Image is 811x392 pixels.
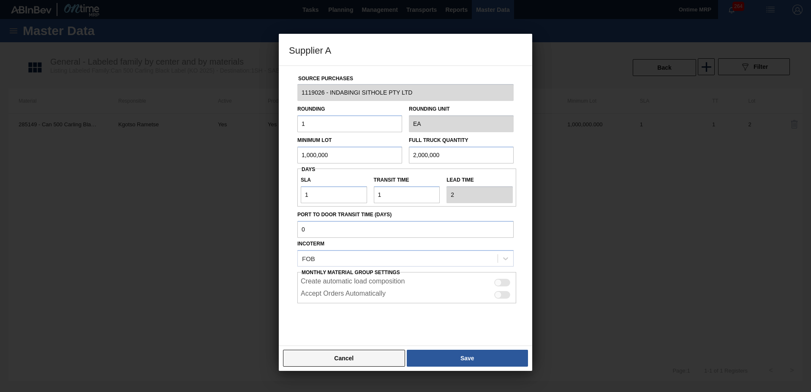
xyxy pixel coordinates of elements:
[297,275,516,288] div: This setting enables the automatic creation of load composition on the supplier side if the order...
[302,166,315,172] span: Days
[297,209,514,221] label: Port to Door Transit Time (days)
[297,137,332,143] label: Minimum Lot
[297,241,324,247] label: Incoterm
[407,350,528,367] button: Save
[283,350,405,367] button: Cancel
[409,103,514,115] label: Rounding Unit
[302,269,400,275] span: Monthly Material Group Settings
[297,106,325,112] label: Rounding
[279,34,532,66] h3: Supplier A
[297,288,516,300] div: This configuration enables automatic acceptance of the order on the supplier side
[409,137,468,143] label: Full Truck Quantity
[302,255,315,262] div: FOB
[298,76,353,82] label: Source Purchases
[446,174,513,186] label: Lead time
[301,278,405,288] label: Create automatic load composition
[374,174,440,186] label: Transit time
[301,290,386,300] label: Accept Orders Automatically
[301,174,367,186] label: SLA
